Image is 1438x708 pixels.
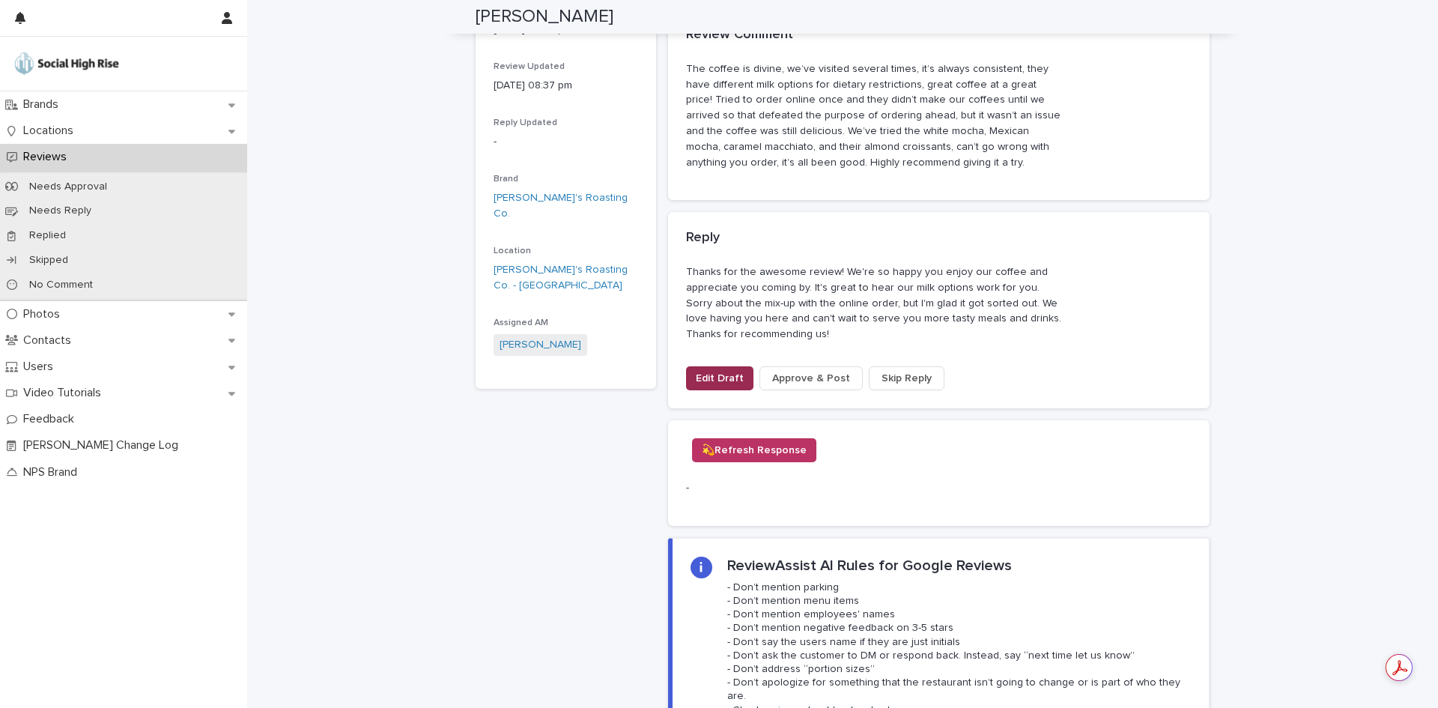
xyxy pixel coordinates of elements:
[686,366,753,390] button: Edit Draft
[500,337,581,353] a: [PERSON_NAME]
[17,97,70,112] p: Brands
[17,279,105,291] p: No Comment
[494,262,638,294] a: [PERSON_NAME]'s Roasting Co. - [GEOGRAPHIC_DATA]
[476,6,613,28] h2: [PERSON_NAME]
[686,230,720,246] h2: Reply
[17,333,83,348] p: Contacts
[17,229,78,242] p: Replied
[17,205,103,217] p: Needs Reply
[759,366,863,390] button: Approve & Post
[494,318,548,327] span: Assigned AM
[494,246,531,255] span: Location
[869,366,944,390] button: Skip Reply
[494,134,638,150] p: -
[17,181,119,193] p: Needs Approval
[494,190,638,222] a: [PERSON_NAME]'s Roasting Co.
[696,371,744,386] span: Edit Draft
[494,62,565,71] span: Review Updated
[17,124,85,138] p: Locations
[494,175,518,184] span: Brand
[686,480,843,496] p: -
[17,307,72,321] p: Photos
[686,27,793,43] h2: Review Comment
[692,438,816,462] button: 💫Refresh Response
[17,360,65,374] p: Users
[494,78,638,94] p: [DATE] 08:37 pm
[17,254,80,267] p: Skipped
[17,150,79,164] p: Reviews
[772,371,850,386] span: Approve & Post
[686,264,1065,342] p: Thanks for the awesome review! We're so happy you enjoy our coffee and appreciate you coming by. ...
[12,49,121,79] img: o5DnuTxEQV6sW9jFYBBf
[17,465,89,479] p: NPS Brand
[686,61,1065,171] p: The coffee is divine, we’ve visited several times, it’s always consistent, they have different mi...
[17,412,86,426] p: Feedback
[17,386,113,400] p: Video Tutorials
[494,118,557,127] span: Reply Updated
[727,557,1012,575] h2: ReviewAssist AI Rules for Google Reviews
[17,438,190,453] p: [PERSON_NAME] Change Log
[702,443,807,458] span: 💫Refresh Response
[882,371,932,386] span: Skip Reply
